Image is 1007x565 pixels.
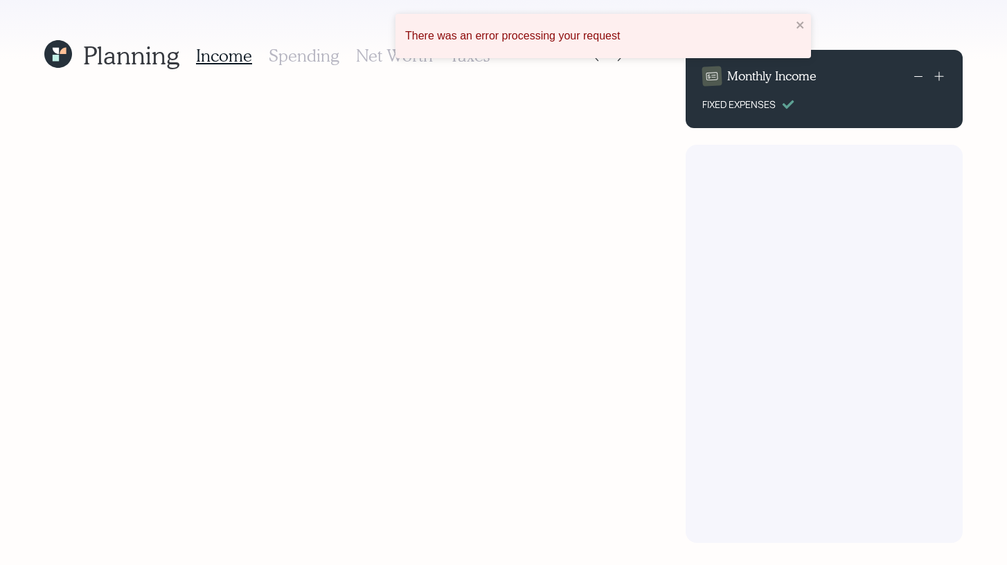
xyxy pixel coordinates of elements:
[405,30,792,42] div: There was an error processing your request
[269,46,339,66] h3: Spending
[196,46,252,66] h3: Income
[702,97,776,111] div: FIXED EXPENSES
[356,46,433,66] h3: Net Worth
[83,40,179,70] h1: Planning
[796,19,805,33] button: close
[727,69,817,84] h4: Monthly Income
